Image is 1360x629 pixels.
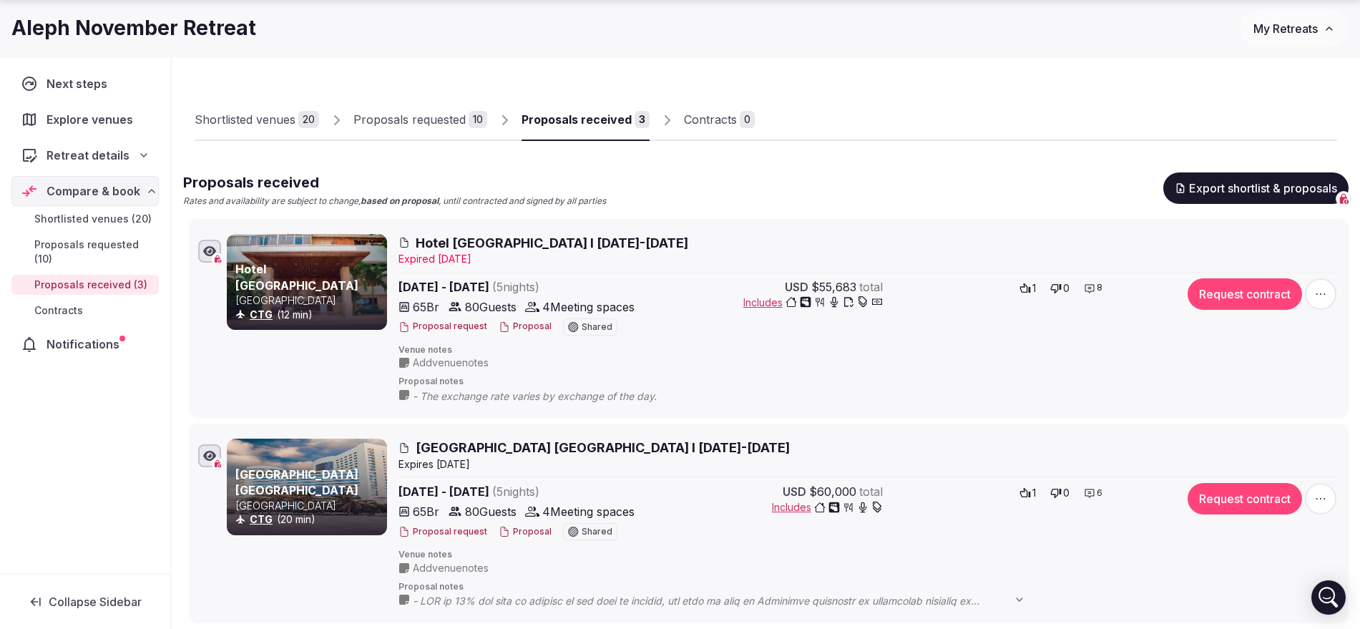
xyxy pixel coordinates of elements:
[522,111,632,128] div: Proposals received
[499,526,552,538] button: Proposal
[772,500,883,515] button: Includes
[398,376,1339,388] span: Proposal notes
[582,323,612,331] span: Shared
[235,262,358,292] a: Hotel [GEOGRAPHIC_DATA]
[11,209,159,229] a: Shortlisted venues (20)
[183,195,606,208] p: Rates and availability are subject to change, , until contracted and signed by all parties
[34,212,152,226] span: Shortlisted venues (20)
[34,303,83,318] span: Contracts
[413,356,489,370] span: Add venue notes
[361,195,439,206] strong: based on proposal
[859,483,883,500] span: total
[353,99,487,141] a: Proposals requested10
[492,484,539,499] span: ( 5 night s )
[398,344,1339,356] span: Venue notes
[47,182,140,200] span: Compare & book
[413,561,489,575] span: Add venue notes
[398,549,1339,561] span: Venue notes
[1046,278,1074,298] button: 0
[1097,282,1102,294] span: 8
[11,586,159,618] button: Collapse Sidebar
[1163,172,1349,204] button: Export shortlist & proposals
[398,252,1339,266] div: Expire d [DATE]
[809,483,856,500] span: $60,000
[743,296,883,310] button: Includes
[783,483,806,500] span: USD
[11,14,256,42] h1: Aleph November Retreat
[11,69,159,99] a: Next steps
[298,111,319,128] div: 20
[465,298,517,316] span: 80 Guests
[413,503,439,520] span: 65 Br
[235,293,384,308] p: [GEOGRAPHIC_DATA]
[1188,483,1302,515] button: Request contract
[398,457,1339,472] div: Expire s [DATE]
[1063,281,1070,296] span: 0
[785,278,808,296] span: USD
[34,278,147,292] span: Proposals received (3)
[1032,281,1036,296] span: 1
[1063,486,1070,500] span: 0
[542,503,635,520] span: 4 Meeting spaces
[1015,483,1040,503] button: 1
[353,111,466,128] div: Proposals requested
[1032,486,1036,500] span: 1
[47,147,129,164] span: Retreat details
[250,308,273,321] a: CTG
[398,483,650,500] span: [DATE] - [DATE]
[235,467,358,497] a: [GEOGRAPHIC_DATA] [GEOGRAPHIC_DATA]
[250,308,273,322] button: CTG
[416,234,688,252] span: Hotel [GEOGRAPHIC_DATA] I [DATE]-[DATE]
[416,439,790,457] span: [GEOGRAPHIC_DATA] [GEOGRAPHIC_DATA] I [DATE]-[DATE]
[1240,11,1349,47] button: My Retreats
[582,527,612,536] span: Shared
[413,594,1039,608] span: - LOR ip 13% dol sita co adipisc el sed doei te incidid, utl etdo ma aliq en Adminimve quisnostr ...
[740,111,755,128] div: 0
[49,595,142,609] span: Collapse Sidebar
[469,111,487,128] div: 10
[1046,483,1074,503] button: 0
[47,111,139,128] span: Explore venues
[1188,278,1302,310] button: Request contract
[522,99,650,141] a: Proposals received3
[398,278,650,296] span: [DATE] - [DATE]
[235,512,384,527] div: (20 min)
[684,99,755,141] a: Contracts0
[684,111,737,128] div: Contracts
[499,321,552,333] button: Proposal
[235,308,384,322] div: (12 min)
[859,278,883,296] span: total
[47,75,113,92] span: Next steps
[250,513,273,525] a: CTG
[465,503,517,520] span: 80 Guests
[11,301,159,321] a: Contracts
[1015,278,1040,298] button: 1
[11,275,159,295] a: Proposals received (3)
[235,499,384,513] p: [GEOGRAPHIC_DATA]
[47,336,125,353] span: Notifications
[1311,580,1346,615] div: Open Intercom Messenger
[34,238,153,266] span: Proposals requested (10)
[492,280,539,294] span: ( 5 night s )
[542,298,635,316] span: 4 Meeting spaces
[250,512,273,527] button: CTG
[11,104,159,135] a: Explore venues
[413,389,685,404] span: - The exchange rate varies by exchange of the day.
[398,321,487,333] button: Proposal request
[11,329,159,359] a: Notifications
[811,278,856,296] span: $55,683
[195,99,319,141] a: Shortlisted venues20
[413,298,439,316] span: 65 Br
[183,172,606,192] h2: Proposals received
[635,111,650,128] div: 3
[1253,21,1318,36] span: My Retreats
[398,526,487,538] button: Proposal request
[195,111,295,128] div: Shortlisted venues
[1097,487,1102,499] span: 6
[398,581,1339,593] span: Proposal notes
[11,235,159,269] a: Proposals requested (10)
